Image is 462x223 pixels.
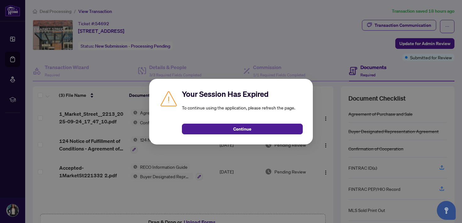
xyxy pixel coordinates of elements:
h2: Your Session Has Expired [182,89,303,99]
div: To continue using the application, please refresh the page. [182,89,303,134]
button: Open asap [437,201,456,220]
span: Continue [233,124,251,134]
img: Caution icon [159,89,178,108]
button: Continue [182,124,303,134]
